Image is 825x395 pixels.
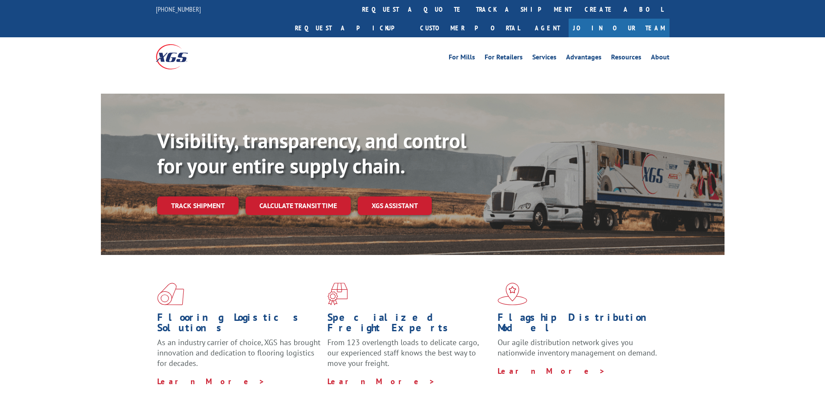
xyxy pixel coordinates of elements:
[288,19,414,37] a: Request a pickup
[498,366,605,376] a: Learn More >
[327,312,491,337] h1: Specialized Freight Experts
[327,376,435,386] a: Learn More >
[498,337,657,358] span: Our agile distribution network gives you nationwide inventory management on demand.
[327,337,491,376] p: From 123 overlength loads to delicate cargo, our experienced staff knows the best way to move you...
[414,19,526,37] a: Customer Portal
[498,283,527,305] img: xgs-icon-flagship-distribution-model-red
[566,54,602,63] a: Advantages
[157,376,265,386] a: Learn More >
[611,54,641,63] a: Resources
[327,283,348,305] img: xgs-icon-focused-on-flooring-red
[449,54,475,63] a: For Mills
[485,54,523,63] a: For Retailers
[532,54,556,63] a: Services
[157,196,239,215] a: Track shipment
[156,5,201,13] a: [PHONE_NUMBER]
[358,196,432,215] a: XGS ASSISTANT
[157,127,466,179] b: Visibility, transparency, and control for your entire supply chain.
[157,283,184,305] img: xgs-icon-total-supply-chain-intelligence-red
[498,312,661,337] h1: Flagship Distribution Model
[157,337,320,368] span: As an industry carrier of choice, XGS has brought innovation and dedication to flooring logistics...
[246,196,351,215] a: Calculate transit time
[569,19,670,37] a: Join Our Team
[651,54,670,63] a: About
[526,19,569,37] a: Agent
[157,312,321,337] h1: Flooring Logistics Solutions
